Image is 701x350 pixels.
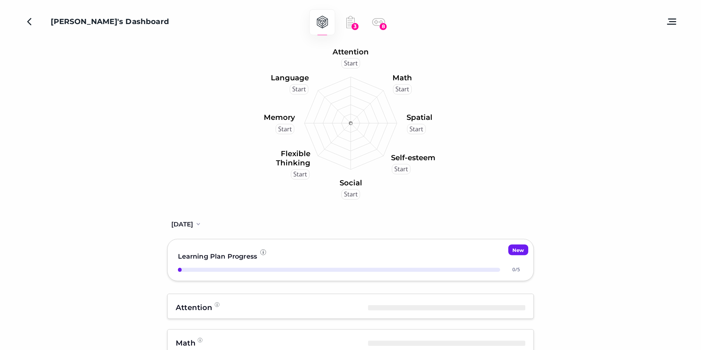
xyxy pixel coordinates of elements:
div: New [510,247,526,253]
text: Start [410,125,423,133]
text: Self-esteem [391,153,435,162]
span: Math [176,339,196,348]
text: Thinking [276,158,310,167]
text: Start [394,165,408,173]
button: Back [23,15,37,29]
text: Memory [264,113,295,122]
text: Flexible [280,149,310,158]
span: [DATE] [171,220,193,229]
text: Start [395,85,409,93]
text: Attention [332,47,369,56]
text: Start [293,170,307,178]
div: 3 [351,23,359,31]
text: Math [392,73,412,82]
button: [DATE] [171,220,202,229]
div: 8 [380,23,387,31]
span: Learning Plan Progress [178,252,257,260]
text: Spatial [406,113,432,122]
text: Language [271,73,309,82]
text: Start [344,190,357,198]
text: Social [339,178,362,187]
text: Start [344,59,357,67]
text: Start [278,125,291,133]
text: Start [292,85,306,93]
span: 0 / 5 [512,267,528,272]
p: [PERSON_NAME]'s Dashboard [51,16,650,27]
span: Attention [176,303,213,313]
